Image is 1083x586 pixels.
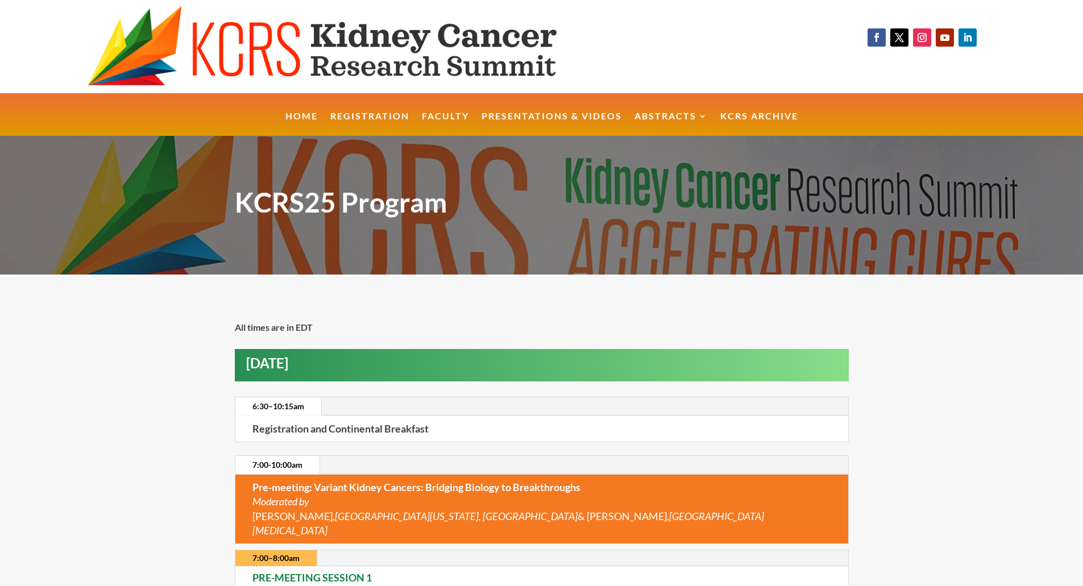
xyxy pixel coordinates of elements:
em: [GEOGRAPHIC_DATA][MEDICAL_DATA] [252,510,764,537]
em: [GEOGRAPHIC_DATA][US_STATE], [GEOGRAPHIC_DATA] [335,510,578,522]
strong: Pre-meeting: Variant Kidney Cancers: Bridging Biology to Breakthroughs [252,481,580,493]
a: 6:30–10:15am [235,397,321,415]
a: Registration [330,112,409,136]
a: Follow on X [890,28,908,47]
a: Presentations & Videos [482,112,622,136]
p: [PERSON_NAME], & [PERSON_NAME], [252,480,831,538]
em: Moderated by [252,495,309,508]
a: KCRS Archive [720,112,798,136]
a: Faculty [422,112,469,136]
strong: Registration and Continental Breakfast [252,422,429,435]
a: 7:00–8:00am [235,550,317,566]
a: Follow on Instagram [913,28,931,47]
p: All times are in EDT [235,321,849,334]
img: KCRS generic logo wide [88,6,614,88]
a: Abstracts [634,112,708,136]
h1: KCRS25 Program [235,182,849,228]
a: Home [285,112,318,136]
a: Follow on Youtube [936,28,954,47]
strong: PRE-MEETING SESSION 1 [252,571,372,584]
a: Follow on LinkedIn [958,28,977,47]
a: Follow on Facebook [868,28,886,47]
h2: [DATE] [246,356,849,376]
a: 7:00-10:00am [235,456,319,474]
